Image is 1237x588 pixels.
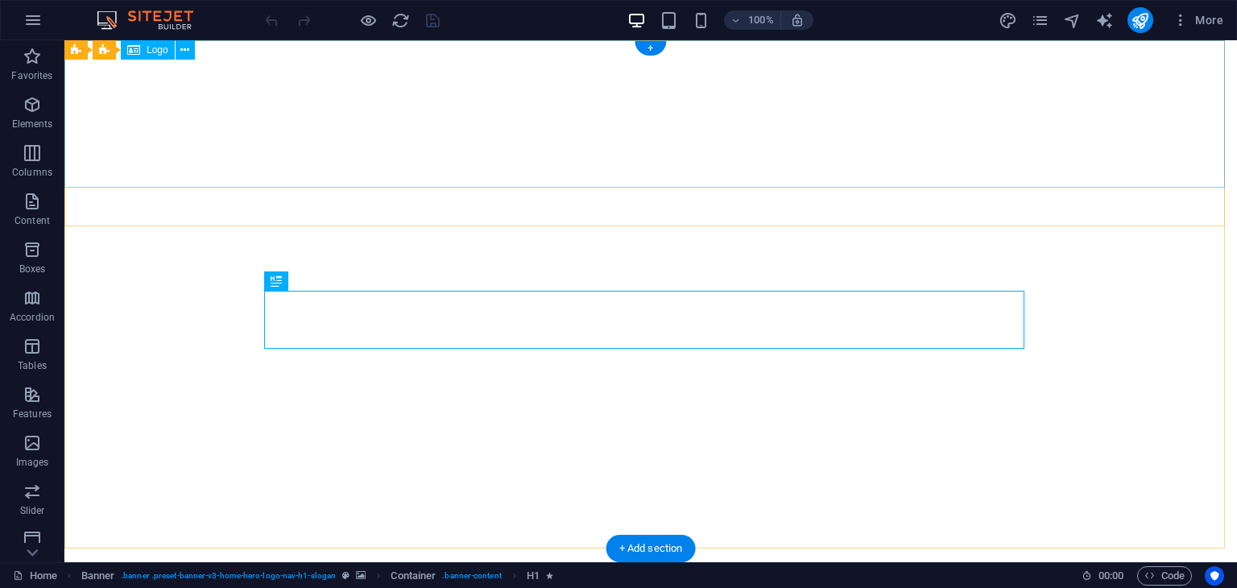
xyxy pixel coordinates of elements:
[790,13,805,27] i: On resize automatically adjust zoom level to fit chosen device.
[12,166,52,179] p: Columns
[546,571,553,580] i: Element contains an animation
[1063,10,1082,30] button: navigator
[1031,11,1049,30] i: Pages (Ctrl+Alt+S)
[13,566,57,586] a: Click to cancel selection. Double-click to open Pages
[748,10,774,30] h6: 100%
[527,566,540,586] span: Click to select. Double-click to edit
[724,10,781,30] button: 100%
[391,10,410,30] button: reload
[1205,566,1224,586] button: Usercentrics
[442,566,501,586] span: . banner-content
[81,566,115,586] span: Click to select. Double-click to edit
[1137,566,1192,586] button: Code
[16,456,49,469] p: Images
[1098,566,1123,586] span: 00 00
[391,566,436,586] span: Click to select. Double-click to edit
[11,69,52,82] p: Favorites
[18,359,47,372] p: Tables
[1127,7,1153,33] button: publish
[635,41,666,56] div: +
[1095,11,1114,30] i: AI Writer
[1095,10,1115,30] button: text_generator
[1131,11,1149,30] i: Publish
[1144,566,1185,586] span: Code
[342,571,350,580] i: This element is a customizable preset
[1082,566,1124,586] h6: Session time
[1063,11,1082,30] i: Navigator
[606,535,696,562] div: + Add section
[358,10,378,30] button: Click here to leave preview mode and continue editing
[147,45,168,55] span: Logo
[999,10,1018,30] button: design
[13,408,52,420] p: Features
[356,571,366,580] i: This element contains a background
[20,504,45,517] p: Slider
[121,566,336,586] span: . banner .preset-banner-v3-home-hero-logo-nav-h1-slogan
[1031,10,1050,30] button: pages
[1110,569,1112,582] span: :
[999,11,1017,30] i: Design (Ctrl+Alt+Y)
[12,118,53,130] p: Elements
[14,214,50,227] p: Content
[93,10,213,30] img: Editor Logo
[1173,12,1223,28] span: More
[10,311,55,324] p: Accordion
[19,263,46,275] p: Boxes
[1166,7,1230,33] button: More
[81,566,554,586] nav: breadcrumb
